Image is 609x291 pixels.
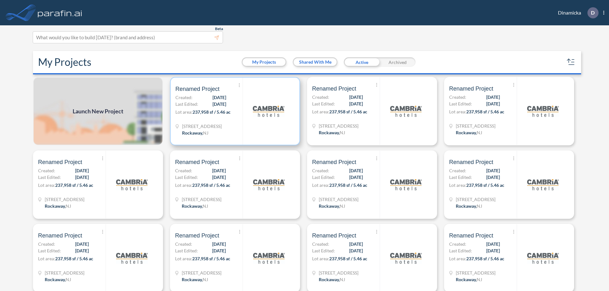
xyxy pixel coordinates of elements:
[456,276,482,283] div: Rockaway, NJ
[33,77,163,145] img: add
[329,256,367,261] span: 237,958 sf / 5.46 ac
[449,174,472,180] span: Last Edited:
[449,241,466,247] span: Created:
[175,85,219,93] span: Renamed Project
[329,109,367,114] span: 237,958 sf / 5.46 ac
[203,277,208,282] span: NJ
[449,167,466,174] span: Created:
[253,242,285,274] img: logo
[38,247,61,254] span: Last Edited:
[182,276,208,283] div: Rockaway, NJ
[312,85,356,92] span: Renamed Project
[456,129,482,136] div: Rockaway, NJ
[243,58,285,66] button: My Projects
[203,203,208,209] span: NJ
[175,158,219,166] span: Renamed Project
[45,269,84,276] span: 321 Mt Hope Ave
[38,182,55,188] span: Lot area:
[466,109,504,114] span: 237,958 sf / 5.46 ac
[340,277,345,282] span: NJ
[38,256,55,261] span: Lot area:
[75,241,89,247] span: [DATE]
[456,203,482,209] div: Rockaway, NJ
[349,100,363,107] span: [DATE]
[527,169,559,200] img: logo
[38,174,61,180] span: Last Edited:
[55,256,93,261] span: 237,958 sf / 5.46 ac
[349,167,363,174] span: [DATE]
[182,130,203,136] span: Rockaway ,
[456,196,495,203] span: 321 Mt Hope Ave
[312,241,329,247] span: Created:
[175,256,192,261] span: Lot area:
[349,241,363,247] span: [DATE]
[193,109,231,115] span: 237,958 sf / 5.46 ac
[456,269,495,276] span: 321 Mt Hope Ave
[319,196,358,203] span: 321 Mt Hope Ave
[175,182,192,188] span: Lot area:
[344,57,380,67] div: Active
[340,203,345,209] span: NJ
[212,241,226,247] span: [DATE]
[38,158,82,166] span: Renamed Project
[312,158,356,166] span: Renamed Project
[312,174,335,180] span: Last Edited:
[182,277,203,282] span: Rockaway ,
[312,182,329,188] span: Lot area:
[456,130,477,135] span: Rockaway ,
[349,174,363,180] span: [DATE]
[175,232,219,239] span: Renamed Project
[477,130,482,135] span: NJ
[312,100,335,107] span: Last Edited:
[312,94,329,100] span: Created:
[75,174,89,180] span: [DATE]
[449,158,493,166] span: Renamed Project
[175,241,192,247] span: Created:
[456,203,477,209] span: Rockaway ,
[486,174,500,180] span: [DATE]
[175,247,198,254] span: Last Edited:
[45,203,71,209] div: Rockaway, NJ
[38,56,91,68] h2: My Projects
[449,85,493,92] span: Renamed Project
[319,123,358,129] span: 321 Mt Hope Ave
[591,10,595,16] p: D
[175,174,198,180] span: Last Edited:
[380,57,416,67] div: Archived
[449,232,493,239] span: Renamed Project
[486,167,500,174] span: [DATE]
[312,167,329,174] span: Created:
[182,269,221,276] span: 321 Mt Hope Ave
[33,77,163,145] a: Launch New Project
[253,95,285,127] img: logo
[212,167,226,174] span: [DATE]
[253,169,285,200] img: logo
[548,7,604,18] div: Dinamicka
[312,109,329,114] span: Lot area:
[486,247,500,254] span: [DATE]
[329,182,367,188] span: 237,958 sf / 5.46 ac
[449,94,466,100] span: Created:
[456,123,495,129] span: 321 Mt Hope Ave
[319,276,345,283] div: Rockaway, NJ
[192,256,230,261] span: 237,958 sf / 5.46 ac
[73,107,123,116] span: Launch New Project
[312,247,335,254] span: Last Edited:
[182,196,221,203] span: 321 Mt Hope Ave
[449,182,466,188] span: Lot area:
[213,94,226,101] span: [DATE]
[294,58,337,66] button: Shared With Me
[45,196,84,203] span: 321 Mt Hope Ave
[212,247,226,254] span: [DATE]
[566,57,576,67] button: sort
[116,169,148,200] img: logo
[456,277,477,282] span: Rockaway ,
[192,182,230,188] span: 237,958 sf / 5.46 ac
[182,203,208,209] div: Rockaway, NJ
[182,203,203,209] span: Rockaway ,
[319,129,345,136] div: Rockaway, NJ
[466,182,504,188] span: 237,958 sf / 5.46 ac
[486,94,500,100] span: [DATE]
[116,242,148,274] img: logo
[212,174,226,180] span: [DATE]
